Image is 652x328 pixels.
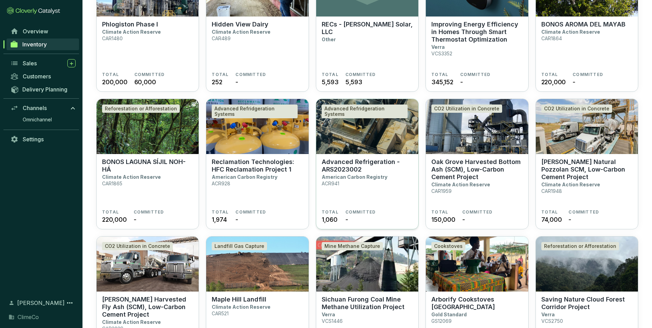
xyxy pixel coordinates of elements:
a: Reclamation Technologies: HFC Reclamation Project 1Advanced Refridgeration SystemsReclamation Tec... [206,99,309,229]
div: Reforestation or Afforestation [541,242,619,250]
p: Saving Nature Cloud Forest Corridor Project [541,296,632,311]
img: Maple Hill Landfill [206,237,308,292]
img: Bowen Harvested Fly Ash (SCM), Low-Carbon Cement Project [97,237,199,292]
span: TOTAL [212,72,229,77]
div: Landfill Gas Capture [212,242,267,250]
p: Sichuan Furong Coal Mine Methane Utilization Project [322,296,413,311]
p: CAR1864 [541,35,562,41]
span: COMMITTED [134,209,164,215]
a: BONOS LAGUNA SÍJIL NOH-HÁReforestation or AfforestationBONOS LAGUNA SÍJIL NOH-HÁClimate Action Re... [96,99,199,229]
p: Climate Action Reserve [541,29,600,35]
span: 220,000 [541,77,566,87]
span: - [568,215,571,224]
img: Oak Grove Harvested Bottom Ash (SCM), Low-Carbon Cement Project [426,99,528,154]
p: Other [322,36,336,42]
p: Climate Action Reserve [541,182,600,187]
img: Advanced Refrigeration - ARS2023002 [316,99,418,154]
img: Reclamation Technologies: HFC Reclamation Project 1 [206,99,308,154]
a: Omnichannel [19,114,79,125]
div: Mine Methane Capture [322,242,383,250]
span: TOTAL [102,72,119,77]
span: 150,000 [431,215,455,224]
span: [PERSON_NAME] [17,299,65,307]
p: BONOS LAGUNA SÍJIL NOH-HÁ [102,158,193,173]
p: Reclamation Technologies: HFC Reclamation Project 1 [212,158,303,173]
p: VCS3352 [431,51,452,56]
span: TOTAL [541,72,558,77]
span: Channels [23,105,47,111]
span: 74,000 [541,215,562,224]
a: Sales [7,57,79,69]
span: - [462,215,465,224]
p: Advanced Refrigeration - ARS2023002 [322,158,413,173]
p: ACR928 [212,181,230,186]
span: ClimeCo [18,313,39,321]
span: TOTAL [322,72,339,77]
p: Improving Energy Efficiency in Homes Through Smart Thermostat Optimization [431,21,522,43]
span: COMMITTED [345,72,376,77]
p: American Carbon Registry [322,174,387,180]
span: COMMITTED [235,209,266,215]
span: COMMITTED [462,209,493,215]
span: TOTAL [212,209,229,215]
span: 220,000 [102,215,127,224]
a: Settings [7,133,79,145]
span: - [345,215,348,224]
span: Delivery Planning [22,86,67,93]
span: TOTAL [541,209,558,215]
div: Cookstoves [431,242,465,250]
p: CAR1948 [541,188,562,194]
div: Advanced Refridgeration Systems [212,105,298,118]
a: Oak Grove Harvested Bottom Ash (SCM), Low-Carbon Cement ProjectCO2 Utilization in ConcreteOak Gro... [426,99,528,229]
p: Climate Action Reserve [212,29,270,35]
p: VCS2750 [541,318,563,324]
p: CAR1480 [102,35,123,41]
span: - [134,215,136,224]
p: Hidden View Dairy [212,21,268,28]
a: Inventory [7,39,79,50]
span: TOTAL [431,72,448,77]
span: 5,593 [345,77,362,87]
span: TOTAL [322,209,339,215]
a: Customers [7,70,79,82]
span: 1,060 [322,215,338,224]
img: Sichuan Furong Coal Mine Methane Utilization Project [316,237,418,292]
p: American Carbon Registry [212,174,277,180]
span: Omnichannel [23,116,52,123]
p: ACR941 [322,181,339,186]
a: Overview [7,25,79,37]
span: COMMITTED [573,72,603,77]
span: Customers [23,73,51,80]
span: - [460,77,463,87]
p: RECs - [PERSON_NAME] Solar, LLC [322,21,413,36]
span: - [235,215,238,224]
span: COMMITTED [345,209,376,215]
span: COMMITTED [235,72,266,77]
p: Verra [431,44,445,50]
p: VCS1446 [322,318,343,324]
span: 252 [212,77,222,87]
p: [PERSON_NAME] Natural Pozzolan SCM, Low-Carbon Cement Project [541,158,632,181]
span: TOTAL [431,209,448,215]
div: CO2 Utilization in Concrete [541,105,612,113]
p: Climate Action Reserve [431,182,490,187]
p: Climate Action Reserve [102,29,161,35]
img: Saving Nature Cloud Forest Corridor Project [536,237,638,292]
span: - [573,77,575,87]
a: Channels [7,102,79,114]
p: CAR521 [212,310,229,316]
div: CO2 Utilization in Concrete [431,105,502,113]
p: CAR1865 [102,181,122,186]
p: GS12069 [431,318,452,324]
span: Settings [23,136,44,143]
p: Oak Grove Harvested Bottom Ash (SCM), Low-Carbon Cement Project [431,158,522,181]
span: Sales [23,60,37,67]
p: Climate Action Reserve [102,319,161,325]
span: TOTAL [102,209,119,215]
span: COMMITTED [134,72,165,77]
p: Verra [322,311,335,317]
p: BONOS AROMA DEL MAYAB [541,21,626,28]
span: 1,974 [212,215,226,224]
div: Advanced Refridgeration Systems [322,105,408,118]
img: Arborify Cookstoves Togo [426,237,528,292]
